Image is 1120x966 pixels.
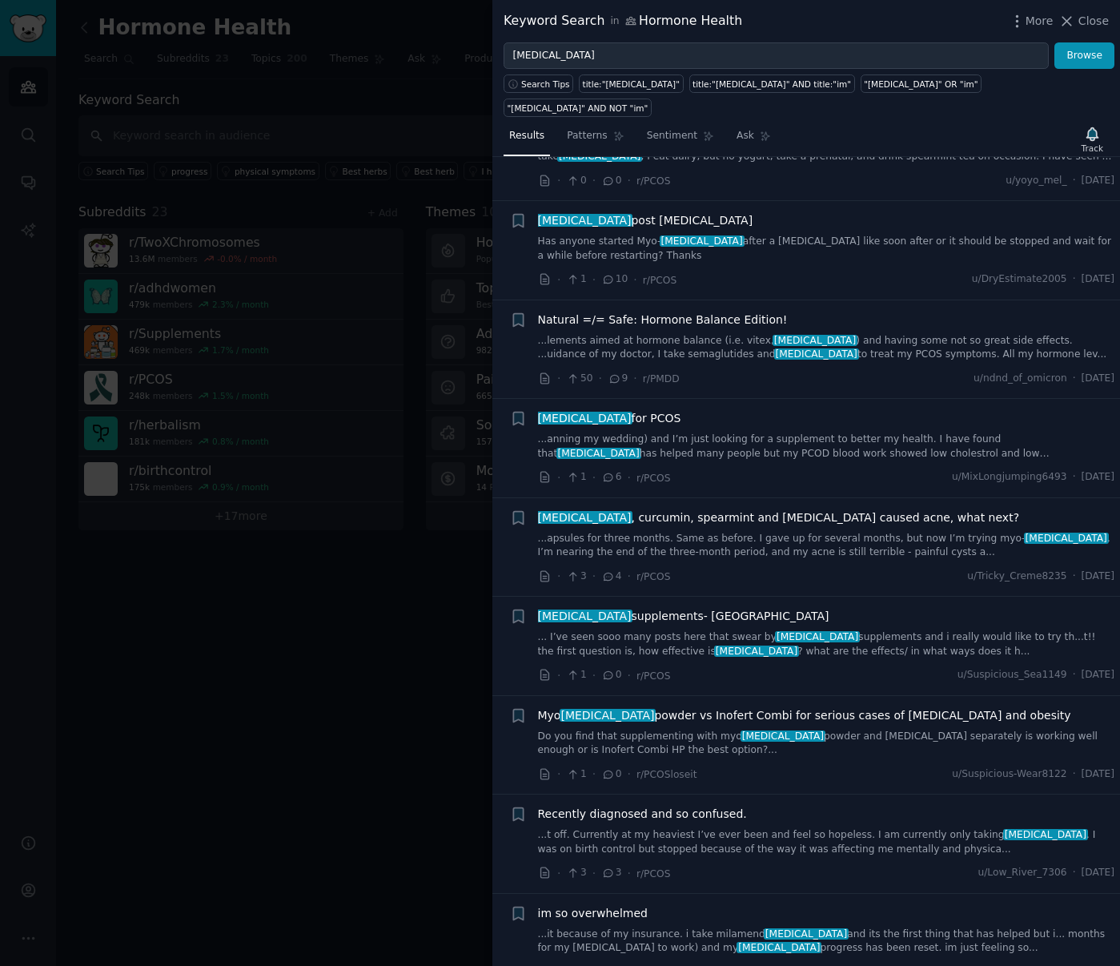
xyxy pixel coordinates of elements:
span: 3 [566,866,586,880]
span: 3 [566,570,586,584]
button: More [1009,13,1054,30]
span: 10 [601,272,628,287]
span: Close [1078,13,1109,30]
span: r/PMDD [643,373,680,384]
span: · [633,370,636,387]
span: [MEDICAL_DATA] [1003,829,1088,840]
a: title:"[MEDICAL_DATA]" [579,74,683,93]
span: [MEDICAL_DATA] [773,335,857,346]
a: im so overwhelmed [538,905,648,922]
input: Try a keyword related to your business [504,42,1049,70]
span: u/Low_River_7306 [977,866,1066,880]
span: r/PCOS [636,571,671,582]
a: ...apsules for three months. Same as before. I gave up for several months, but now I’m trying myo... [538,532,1115,560]
span: · [592,865,596,882]
a: Recently diagnosed and so confused. [538,806,747,823]
span: r/PCOS [636,175,671,187]
a: ...it because of my insurance. i take milamend[MEDICAL_DATA]and its the first thing that has help... [538,928,1115,956]
span: [MEDICAL_DATA] [737,942,821,953]
span: u/Tricky_Creme8235 [967,570,1066,584]
span: u/yoyo_mel_ [1006,174,1067,188]
span: · [557,667,560,684]
span: [MEDICAL_DATA] [714,646,799,657]
span: Results [509,129,544,143]
button: Search Tips [504,74,573,93]
span: 1 [566,767,586,782]
span: [MEDICAL_DATA] [536,214,632,227]
a: Do you find that supplementing with myo[MEDICAL_DATA]powder and [MEDICAL_DATA] separately is work... [538,730,1115,758]
span: · [592,272,596,288]
a: [MEDICAL_DATA]post [MEDICAL_DATA] [538,212,753,229]
span: r/PCOS [636,868,671,879]
span: [MEDICAL_DATA] [774,348,859,360]
span: for PCOS [538,410,681,427]
a: ...t off. Currently at my heaviest I’ve ever been and feel so hopeless. I am currently only takin... [538,828,1115,856]
span: · [1073,570,1076,584]
span: · [628,172,631,189]
a: [MEDICAL_DATA]for PCOS [538,410,681,427]
span: [DATE] [1082,470,1114,485]
a: ...lements aimed at hormone balance (i.e. vitex,[MEDICAL_DATA]) and having some not so great side... [538,334,1115,362]
span: · [557,865,560,882]
span: · [592,667,596,684]
span: 1 [566,272,586,287]
span: · [1073,668,1076,682]
span: Ask [737,129,754,143]
span: · [628,667,631,684]
span: 3 [601,866,621,880]
span: r/PCOS [636,473,671,484]
span: [DATE] [1082,174,1114,188]
span: [MEDICAL_DATA] [775,631,860,642]
span: · [557,172,560,189]
a: Sentiment [641,123,720,156]
span: Sentiment [647,129,697,143]
div: "[MEDICAL_DATA]" OR "im" [864,78,977,90]
span: More [1026,13,1054,30]
span: · [628,865,631,882]
a: Ask [731,123,777,156]
span: [DATE] [1082,767,1114,782]
span: r/PCOS [636,670,671,682]
a: Myo[MEDICAL_DATA]powder vs Inofert Combi for serious cases of [MEDICAL_DATA] and obesity [538,707,1071,724]
span: u/Suspicious-Wear8122 [952,767,1066,782]
a: ...anning my wedding) and I’m just looking for a supplement to better my health. I have found tha... [538,433,1115,461]
span: 0 [601,767,621,782]
span: r/PCOSloseit [636,769,697,780]
span: · [557,272,560,288]
span: 4 [601,570,621,584]
span: post [MEDICAL_DATA] [538,212,753,229]
span: u/Suspicious_Sea1149 [957,668,1067,682]
span: [DATE] [1082,866,1114,880]
span: 0 [601,668,621,682]
span: · [592,469,596,486]
span: in [610,14,619,29]
span: Search Tips [521,78,570,90]
a: title:"[MEDICAL_DATA]" AND title:"im" [689,74,855,93]
span: · [1073,372,1076,386]
a: ... I’ve seen sooo many posts here that swear by[MEDICAL_DATA]supplements and i really would like... [538,630,1115,658]
span: [MEDICAL_DATA] [536,511,632,524]
span: [DATE] [1082,668,1114,682]
a: Has anyone started Myo-[MEDICAL_DATA]after a [MEDICAL_DATA] like soon after or it should be stopp... [538,235,1115,263]
span: [MEDICAL_DATA] [1024,533,1109,544]
button: Track [1076,123,1109,156]
div: "[MEDICAL_DATA]" AND NOT "im" [508,103,648,114]
span: · [592,766,596,783]
span: 1 [566,668,586,682]
span: Patterns [567,129,607,143]
span: · [628,469,631,486]
div: Keyword Search Hormone Health [504,11,742,31]
a: Natural =/= Safe: Hormone Balance Edition! [538,312,788,328]
a: Results [504,123,550,156]
span: · [557,370,560,387]
span: · [1073,767,1076,782]
span: 6 [601,470,621,485]
span: · [599,370,602,387]
span: u/ndnd_of_omicron [973,372,1067,386]
div: title:"[MEDICAL_DATA]" AND title:"im" [692,78,851,90]
div: Track [1082,143,1103,154]
span: · [628,568,631,585]
span: · [1073,174,1076,188]
span: [DATE] [1082,372,1114,386]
